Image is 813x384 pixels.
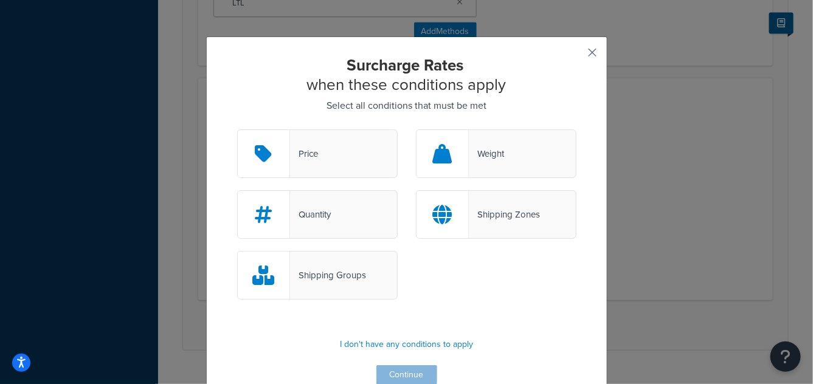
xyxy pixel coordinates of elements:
div: Quantity [290,206,331,223]
div: Shipping Zones [469,206,540,223]
div: Price [290,145,318,162]
h2: when these conditions apply [237,55,576,94]
p: I don't have any conditions to apply [237,336,576,353]
strong: Surcharge Rates [347,53,463,77]
div: Shipping Groups [290,267,366,284]
div: Weight [469,145,504,162]
p: Select all conditions that must be met [237,97,576,114]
